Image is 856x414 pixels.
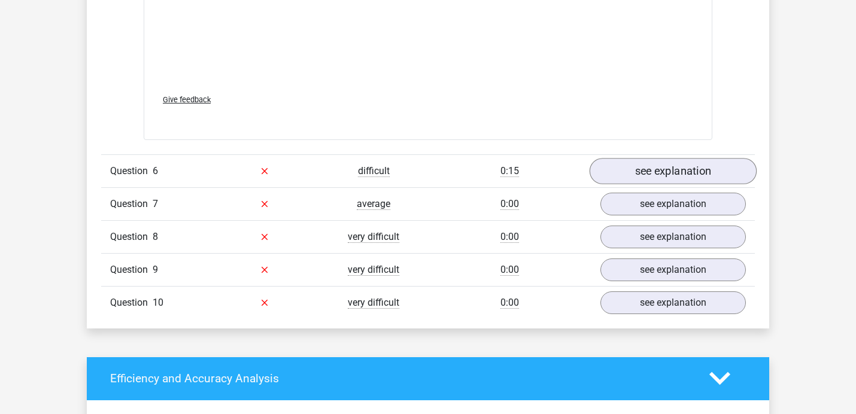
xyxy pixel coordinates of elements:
span: very difficult [348,297,399,309]
span: very difficult [348,231,399,243]
span: 6 [153,165,158,176]
a: see explanation [590,158,757,184]
a: see explanation [600,258,746,281]
span: difficult [358,165,390,177]
span: 0:00 [500,297,519,309]
span: 0:00 [500,198,519,210]
span: 7 [153,198,158,209]
span: 10 [153,297,163,308]
span: 9 [153,264,158,275]
span: 8 [153,231,158,242]
span: 0:00 [500,231,519,243]
span: Question [110,164,153,178]
span: Question [110,230,153,244]
span: very difficult [348,264,399,276]
a: see explanation [600,226,746,248]
a: see explanation [600,193,746,215]
span: 0:00 [500,264,519,276]
span: Question [110,263,153,277]
span: Question [110,197,153,211]
span: Give feedback [163,95,211,104]
a: see explanation [600,291,746,314]
span: average [357,198,390,210]
span: 0:15 [500,165,519,177]
span: Question [110,296,153,310]
h4: Efficiency and Accuracy Analysis [110,372,691,385]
